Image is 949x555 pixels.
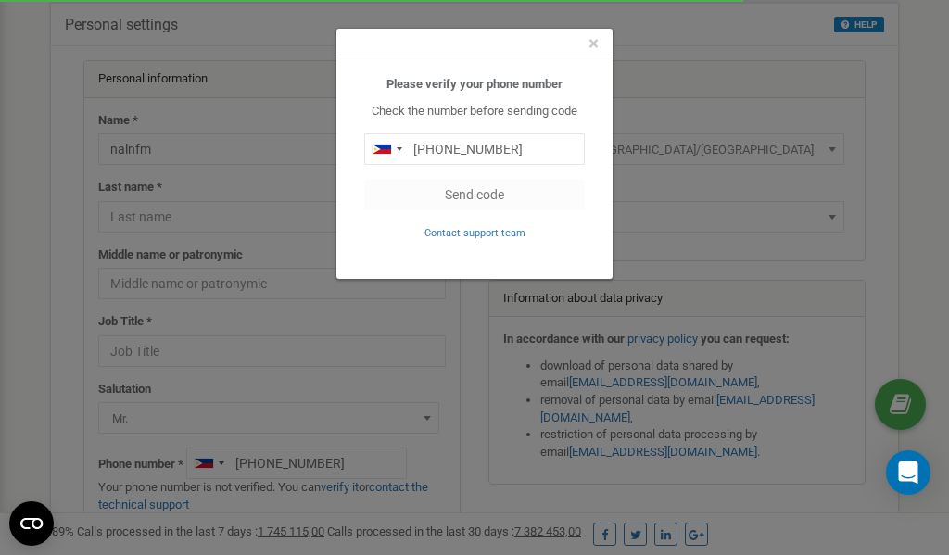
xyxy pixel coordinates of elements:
small: Contact support team [424,227,525,239]
b: Please verify your phone number [386,77,563,91]
div: Telephone country code [365,134,408,164]
input: 0905 123 4567 [364,133,585,165]
span: × [588,32,599,55]
p: Check the number before sending code [364,103,585,120]
button: Close [588,34,599,54]
button: Open CMP widget [9,501,54,546]
div: Open Intercom Messenger [886,450,930,495]
button: Send code [364,179,585,210]
a: Contact support team [424,225,525,239]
